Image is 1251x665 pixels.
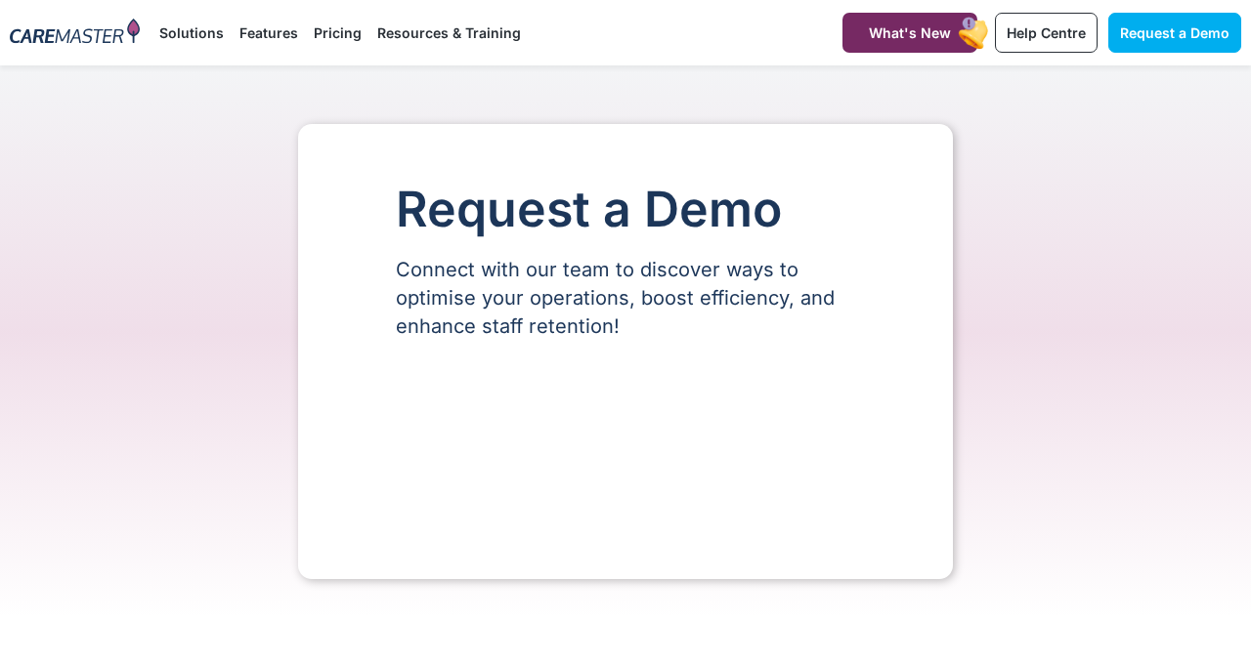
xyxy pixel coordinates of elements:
a: Request a Demo [1108,13,1241,53]
iframe: Form 0 [396,374,855,520]
span: What's New [869,24,951,41]
img: CareMaster Logo [10,19,140,47]
a: What's New [842,13,977,53]
span: Help Centre [1007,24,1086,41]
span: Request a Demo [1120,24,1229,41]
a: Help Centre [995,13,1098,53]
h1: Request a Demo [396,183,855,236]
p: Connect with our team to discover ways to optimise your operations, boost efficiency, and enhance... [396,256,855,341]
